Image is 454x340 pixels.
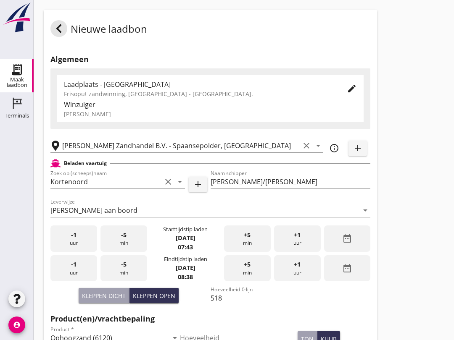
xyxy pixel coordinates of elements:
span: +1 [294,230,301,240]
div: Nieuwe laadbon [50,20,147,40]
i: arrow_drop_down [175,177,185,187]
span: -1 [71,260,77,269]
h2: Product(en)/vrachtbepaling [50,313,370,324]
div: Laadplaats - [GEOGRAPHIC_DATA] [64,79,333,89]
i: edit [347,84,357,94]
input: Naam schipper [211,175,371,188]
div: min [100,255,147,282]
div: Kleppen dicht [82,291,126,300]
i: date_range [342,263,352,273]
h2: Beladen vaartuig [64,160,107,167]
img: logo-small.a267ee39.svg [2,2,32,33]
i: add [193,179,203,189]
div: uur [274,225,321,252]
span: +5 [244,260,251,269]
div: min [224,255,271,282]
h2: Algemeen [50,54,370,65]
div: Starttijdstip laden [163,225,208,233]
div: Kleppen open [133,291,175,300]
div: min [224,225,271,252]
strong: [DATE] [176,264,195,272]
i: account_circle [8,316,25,333]
div: Winzuiger [64,99,357,110]
div: [PERSON_NAME] [64,110,357,118]
i: arrow_drop_down [313,141,323,151]
input: Zoek op (scheeps)naam [50,175,161,188]
div: uur [50,255,97,282]
strong: 08:38 [178,273,193,281]
i: add [353,143,363,153]
input: Losplaats [62,139,300,152]
span: +5 [244,230,251,240]
div: Frisoput zandwinning, [GEOGRAPHIC_DATA] - [GEOGRAPHIC_DATA]. [64,89,333,98]
div: min [100,225,147,252]
div: [PERSON_NAME] aan boord [50,207,137,214]
i: arrow_drop_down [360,205,370,215]
div: Terminals [5,113,29,118]
input: Hoeveelheid 0-lijn [211,291,371,305]
i: clear [163,177,173,187]
div: Eindtijdstip laden [164,255,207,263]
i: info_outline [329,143,339,153]
button: Kleppen open [129,288,179,303]
strong: 07:43 [178,243,193,251]
span: -5 [121,230,127,240]
span: -5 [121,260,127,269]
div: uur [50,225,97,252]
button: Kleppen dicht [79,288,129,303]
div: uur [274,255,321,282]
span: +1 [294,260,301,269]
i: clear [301,141,311,151]
span: -1 [71,230,77,240]
i: date_range [342,233,352,243]
strong: [DATE] [176,234,195,242]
